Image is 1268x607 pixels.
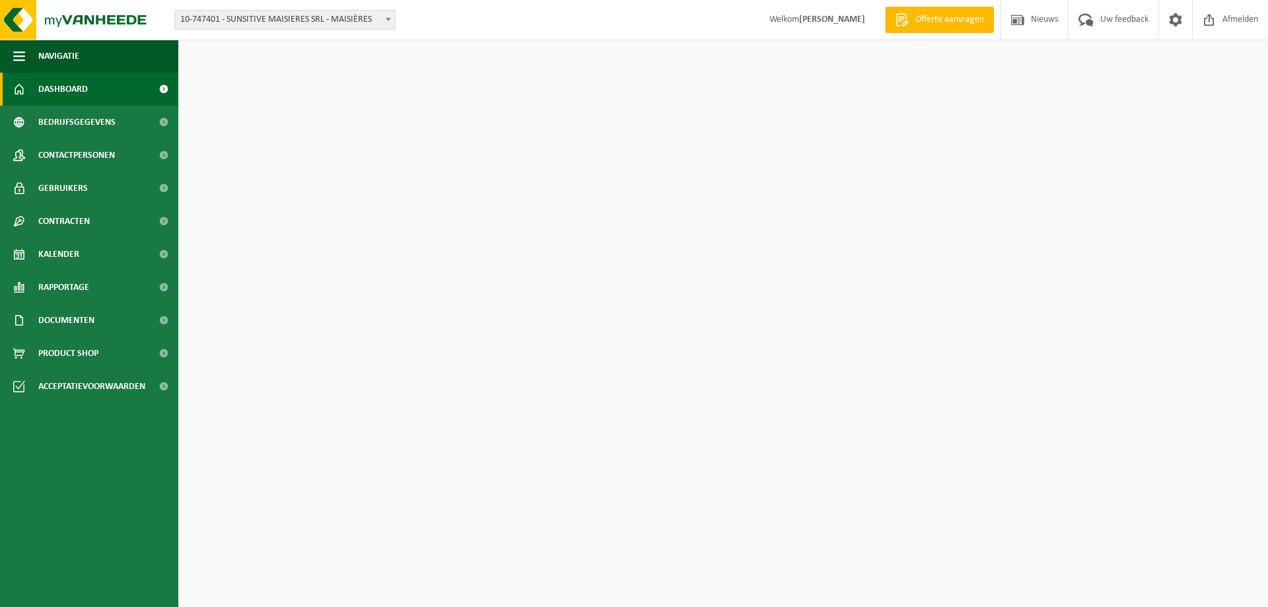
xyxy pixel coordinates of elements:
span: Documenten [38,304,94,337]
a: Offerte aanvragen [885,7,994,33]
span: Rapportage [38,271,89,304]
span: Contactpersonen [38,139,115,172]
span: Gebruikers [38,172,88,205]
span: Offerte aanvragen [912,13,987,26]
span: Acceptatievoorwaarden [38,370,145,403]
span: Navigatie [38,40,79,73]
span: Product Shop [38,337,98,370]
span: Dashboard [38,73,88,106]
strong: [PERSON_NAME] [799,15,865,24]
span: Bedrijfsgegevens [38,106,116,139]
span: 10-747401 - SUNSITIVE MAISIERES SRL - MAISIÈRES [174,10,396,30]
span: Contracten [38,205,90,238]
span: 10-747401 - SUNSITIVE MAISIERES SRL - MAISIÈRES [175,11,395,29]
span: Kalender [38,238,79,271]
